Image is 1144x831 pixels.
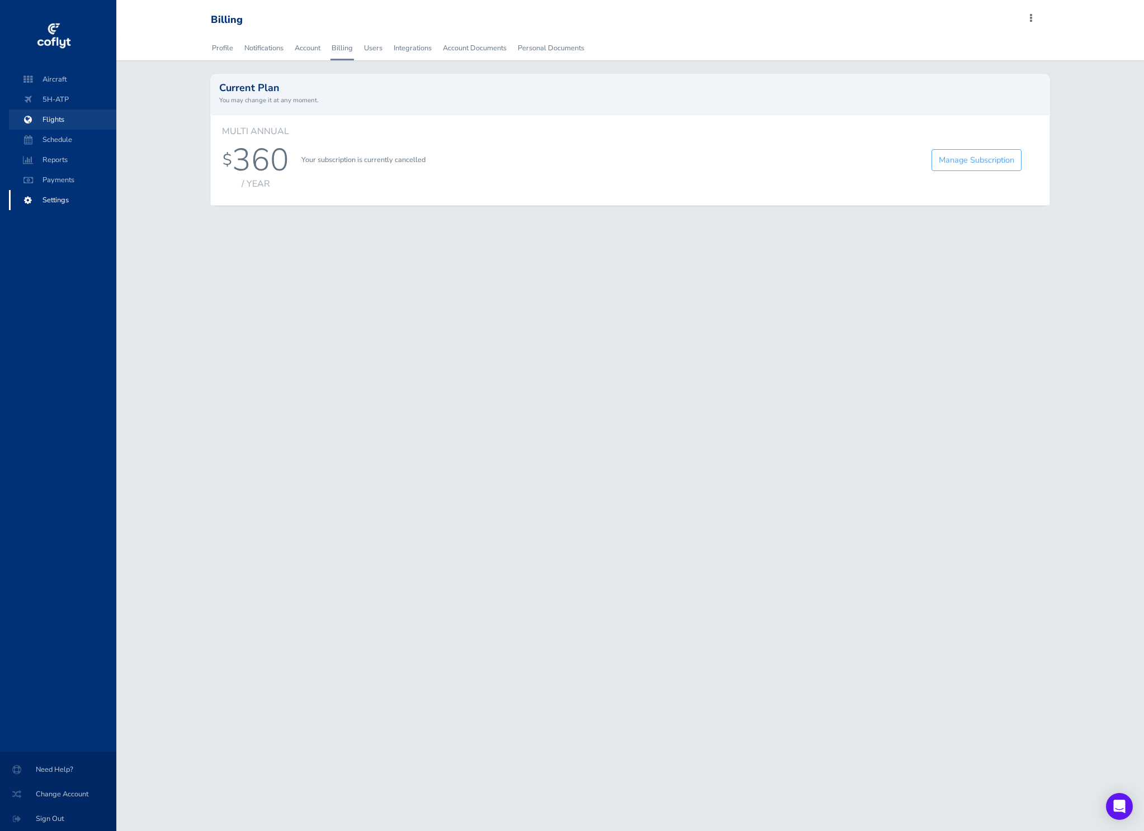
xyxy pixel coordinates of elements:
h6: Multi Annual [222,126,289,137]
div: 360 [232,141,289,179]
a: Integrations [393,36,433,60]
a: Notifications [243,36,285,60]
small: You may change it at any moment. [219,95,1041,105]
span: 5H-ATP [20,89,105,110]
span: Reports [20,150,105,170]
a: Users [363,36,384,60]
span: Flights [20,110,105,130]
span: Schedule [20,130,105,150]
span: Sign Out [13,809,103,829]
a: Profile [211,36,234,60]
a: Account Documents [442,36,508,60]
span: Settings [20,190,105,210]
a: Billing [330,36,354,60]
span: Need Help? [13,759,103,780]
div: $ [223,151,232,170]
div: / year [222,179,289,189]
a: Manage Subscription [932,149,1022,171]
span: Change Account [13,784,103,804]
h2: Current Plan [219,83,1041,93]
span: Payments [20,170,105,190]
a: Account [294,36,322,60]
p: Your subscription is currently cancelled [301,154,915,165]
div: Billing [211,14,243,26]
img: coflyt logo [35,20,72,53]
span: Aircraft [20,69,105,89]
div: Open Intercom Messenger [1106,793,1133,820]
a: Personal Documents [517,36,585,60]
